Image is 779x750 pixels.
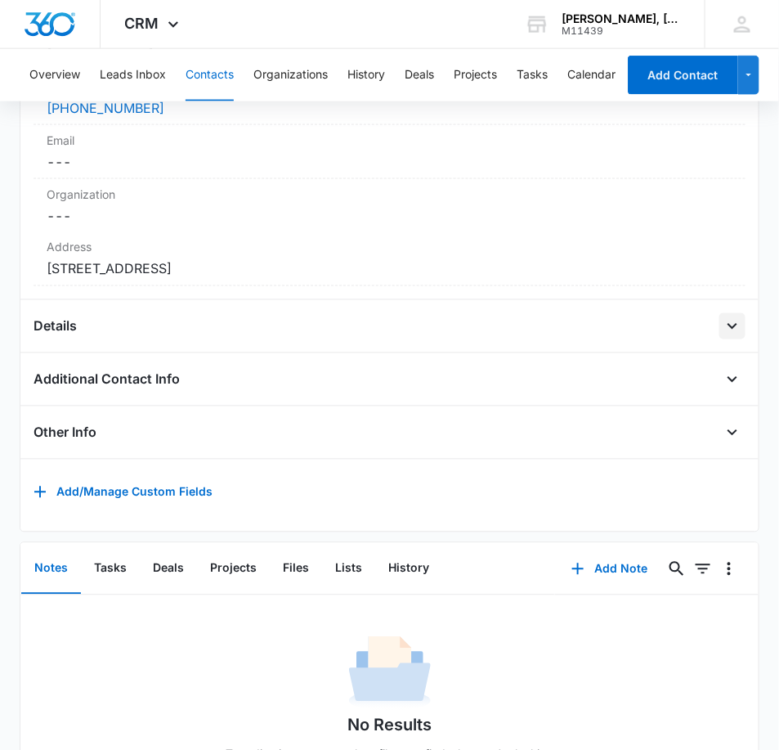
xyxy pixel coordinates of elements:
[719,366,745,393] button: Open
[125,15,159,32] span: CRM
[347,713,432,738] h1: No Results
[140,544,197,595] button: Deals
[34,317,77,336] h4: Details
[47,98,164,118] a: [PHONE_NUMBER]
[690,556,716,582] button: Filters
[716,556,742,582] button: Overflow Menu
[47,259,732,279] dd: [STREET_ADDRESS]
[567,49,616,101] button: Calendar
[21,544,81,595] button: Notes
[34,125,745,179] div: Email---
[34,473,213,512] button: Add/Manage Custom Fields
[555,550,664,589] button: Add Note
[322,544,375,595] button: Lists
[100,49,166,101] button: Leads Inbox
[719,313,745,339] button: Open
[47,152,732,172] dd: ---
[47,186,732,203] label: Organization
[347,49,385,101] button: History
[562,25,681,37] div: account id
[197,544,270,595] button: Projects
[253,49,328,101] button: Organizations
[562,12,681,25] div: account name
[186,49,234,101] button: Contacts
[29,49,80,101] button: Overview
[454,49,497,101] button: Projects
[47,206,732,226] dd: ---
[270,544,322,595] button: Files
[34,370,180,389] h4: Additional Contact Info
[405,49,434,101] button: Deals
[47,239,732,256] label: Address
[34,232,745,286] div: Address[STREET_ADDRESS]
[81,544,140,595] button: Tasks
[34,423,96,442] h4: Other Info
[349,631,431,713] img: No Data
[34,491,213,505] a: Add/Manage Custom Fields
[517,49,548,101] button: Tasks
[628,56,738,95] button: Add Contact
[34,179,745,232] div: Organization---
[47,132,732,149] label: Email
[664,556,690,582] button: Search...
[375,544,442,595] button: History
[719,420,745,446] button: Open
